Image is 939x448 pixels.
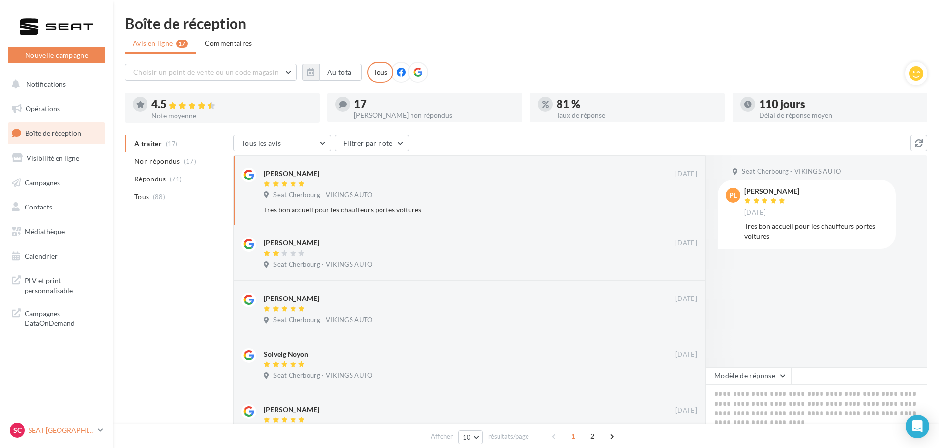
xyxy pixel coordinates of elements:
[233,135,331,151] button: Tous les avis
[6,303,107,332] a: Campagnes DataOnDemand
[26,80,66,88] span: Notifications
[151,112,312,119] div: Note moyenne
[675,170,697,179] span: [DATE]
[302,64,362,81] button: Au total
[170,175,182,183] span: (71)
[273,371,372,380] span: Seat Cherbourg - VIKINGS AUTO
[264,294,319,303] div: [PERSON_NAME]
[8,421,105,440] a: SC SEAT [GEOGRAPHIC_DATA]
[264,405,319,415] div: [PERSON_NAME]
[25,307,101,328] span: Campagnes DataOnDemand
[675,406,697,415] span: [DATE]
[463,433,471,441] span: 10
[26,104,60,113] span: Opérations
[6,173,107,193] a: Campagnes
[557,112,717,119] div: Taux de réponse
[729,190,737,200] span: PL
[134,156,180,166] span: Non répondus
[134,174,166,184] span: Répondus
[29,425,94,435] p: SEAT [GEOGRAPHIC_DATA]
[706,367,792,384] button: Modèle de réponse
[151,99,312,110] div: 4.5
[675,239,697,248] span: [DATE]
[431,432,453,441] span: Afficher
[742,167,841,176] span: Seat Cherbourg - VIKINGS AUTO
[134,192,149,202] span: Tous
[153,193,165,201] span: (88)
[6,197,107,217] a: Contacts
[675,295,697,303] span: [DATE]
[273,260,372,269] span: Seat Cherbourg - VIKINGS AUTO
[367,62,393,83] div: Tous
[184,157,196,165] span: (17)
[25,178,60,186] span: Campagnes
[264,238,319,248] div: [PERSON_NAME]
[25,274,101,295] span: PLV et print personnalisable
[273,191,372,200] span: Seat Cherbourg - VIKINGS AUTO
[125,64,297,81] button: Choisir un point de vente ou un code magasin
[25,227,65,236] span: Médiathèque
[744,209,766,217] span: [DATE]
[675,350,697,359] span: [DATE]
[6,221,107,242] a: Médiathèque
[125,16,927,30] div: Boîte de réception
[744,221,888,241] div: Tres bon accueil pour les chauffeurs portes voitures
[6,270,107,299] a: PLV et print personnalisable
[264,349,308,359] div: Solveig Noyon
[335,135,409,151] button: Filtrer par note
[6,246,107,267] a: Calendrier
[25,129,81,137] span: Boîte de réception
[458,430,483,444] button: 10
[25,252,58,260] span: Calendrier
[133,68,279,76] span: Choisir un point de vente ou un code magasin
[744,188,799,195] div: [PERSON_NAME]
[6,122,107,144] a: Boîte de réception
[585,428,600,444] span: 2
[27,154,79,162] span: Visibilité en ligne
[488,432,529,441] span: résultats/page
[264,169,319,179] div: [PERSON_NAME]
[319,64,362,81] button: Au total
[8,47,105,63] button: Nouvelle campagne
[354,99,514,110] div: 17
[906,415,929,438] div: Open Intercom Messenger
[273,316,372,325] span: Seat Cherbourg - VIKINGS AUTO
[354,112,514,119] div: [PERSON_NAME] non répondus
[205,39,252,47] span: Commentaires
[13,425,22,435] span: SC
[557,99,717,110] div: 81 %
[6,98,107,119] a: Opérations
[6,74,103,94] button: Notifications
[6,148,107,169] a: Visibilité en ligne
[25,203,52,211] span: Contacts
[241,139,281,147] span: Tous les avis
[264,205,633,215] div: Tres bon accueil pour les chauffeurs portes voitures
[565,428,581,444] span: 1
[759,99,919,110] div: 110 jours
[759,112,919,119] div: Délai de réponse moyen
